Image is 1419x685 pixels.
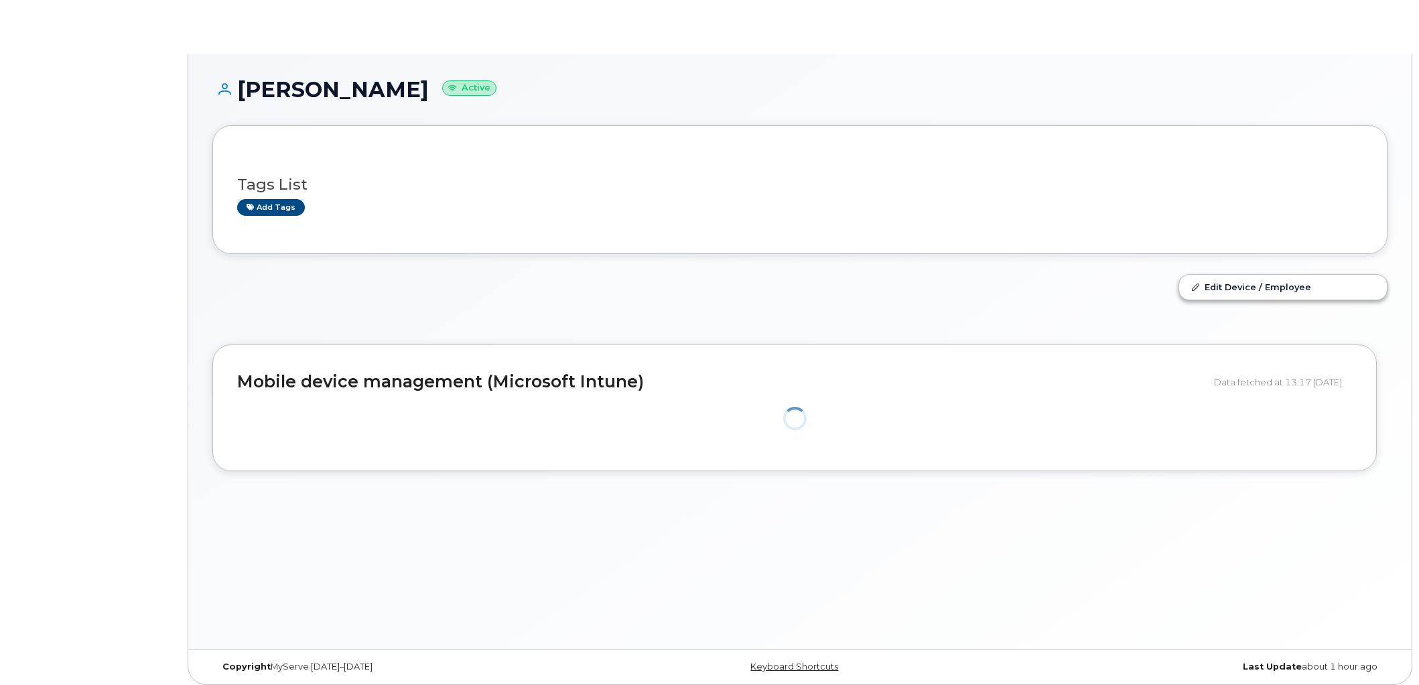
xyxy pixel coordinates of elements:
[222,662,271,672] strong: Copyright
[237,199,305,216] a: Add tags
[212,78,1388,101] h1: [PERSON_NAME]
[1243,662,1302,672] strong: Last Update
[237,176,1363,193] h3: Tags List
[442,80,496,96] small: Active
[750,662,838,672] a: Keyboard Shortcuts
[212,662,604,672] div: MyServe [DATE]–[DATE]
[237,373,1204,391] h2: Mobile device management (Microsoft Intune)
[1214,369,1352,395] div: Data fetched at 13:17 [DATE]
[1179,275,1387,299] a: Edit Device / Employee
[996,662,1388,672] div: about 1 hour ago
